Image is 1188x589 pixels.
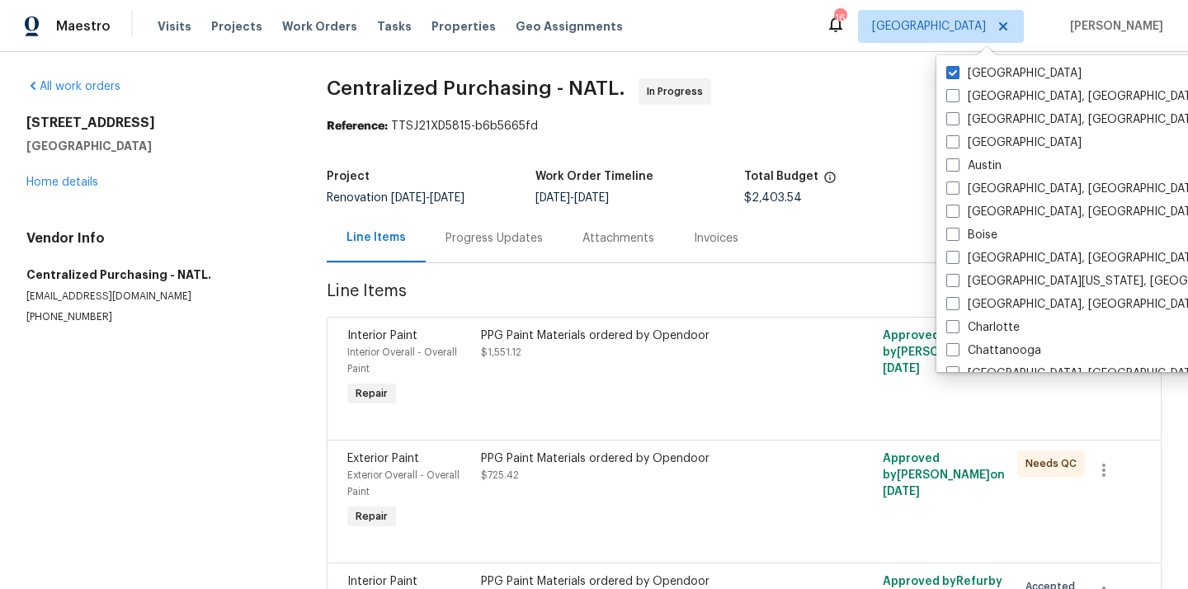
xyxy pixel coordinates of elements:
p: [EMAIL_ADDRESS][DOMAIN_NAME] [26,290,287,304]
span: Repair [349,508,394,525]
span: $725.42 [481,470,519,480]
span: [DATE] [574,192,609,204]
span: Tasks [377,21,412,32]
a: All work orders [26,81,120,92]
span: The total cost of line items that have been proposed by Opendoor. This sum includes line items th... [823,171,837,192]
h5: Work Order Timeline [535,171,653,182]
span: Line Items [327,283,1073,313]
span: [PERSON_NAME] [1063,18,1163,35]
span: Properties [431,18,496,35]
span: [GEOGRAPHIC_DATA] [872,18,986,35]
span: Projects [211,18,262,35]
div: Line Items [346,229,406,246]
div: PPG Paint Materials ordered by Opendoor [481,327,806,344]
span: Interior Overall - Overall Paint [347,347,457,374]
h5: [GEOGRAPHIC_DATA] [26,138,287,154]
h4: Vendor Info [26,230,287,247]
h5: Total Budget [744,171,818,182]
div: Invoices [694,230,738,247]
span: - [535,192,609,204]
label: Boise [946,227,997,243]
span: Repair [349,385,394,402]
div: Attachments [582,230,654,247]
h5: Centralized Purchasing - NATL. [26,266,287,283]
h2: [STREET_ADDRESS] [26,115,287,131]
span: [DATE] [883,363,920,375]
span: Geo Assignments [516,18,623,35]
span: Maestro [56,18,111,35]
span: Approved by [PERSON_NAME] on [883,330,1005,375]
div: TTSJ21XD5815-b6b5665fd [327,118,1162,134]
div: 16 [834,10,846,26]
span: Exterior Paint [347,453,419,464]
span: [DATE] [430,192,464,204]
b: Reference: [327,120,388,132]
label: Charlotte [946,319,1020,336]
span: $1,551.12 [481,347,521,357]
span: Needs QC [1025,455,1083,472]
span: [DATE] [883,486,920,497]
label: [GEOGRAPHIC_DATA] [946,65,1082,82]
span: In Progress [647,83,709,100]
span: Centralized Purchasing - NATL. [327,78,625,98]
span: Interior Paint [347,330,417,342]
span: - [391,192,464,204]
span: $2,403.54 [744,192,802,204]
label: Chattanooga [946,342,1041,359]
span: Renovation [327,192,464,204]
span: [DATE] [391,192,426,204]
a: Home details [26,177,98,188]
h5: Project [327,171,370,182]
span: Approved by [PERSON_NAME] on [883,453,1005,497]
span: Interior Paint [347,576,417,587]
div: PPG Paint Materials ordered by Opendoor [481,450,806,467]
label: [GEOGRAPHIC_DATA] [946,134,1082,151]
span: Work Orders [282,18,357,35]
span: Exterior Overall - Overall Paint [347,470,460,497]
span: [DATE] [535,192,570,204]
div: Progress Updates [445,230,543,247]
label: Austin [946,158,1002,174]
span: Visits [158,18,191,35]
p: [PHONE_NUMBER] [26,310,287,324]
